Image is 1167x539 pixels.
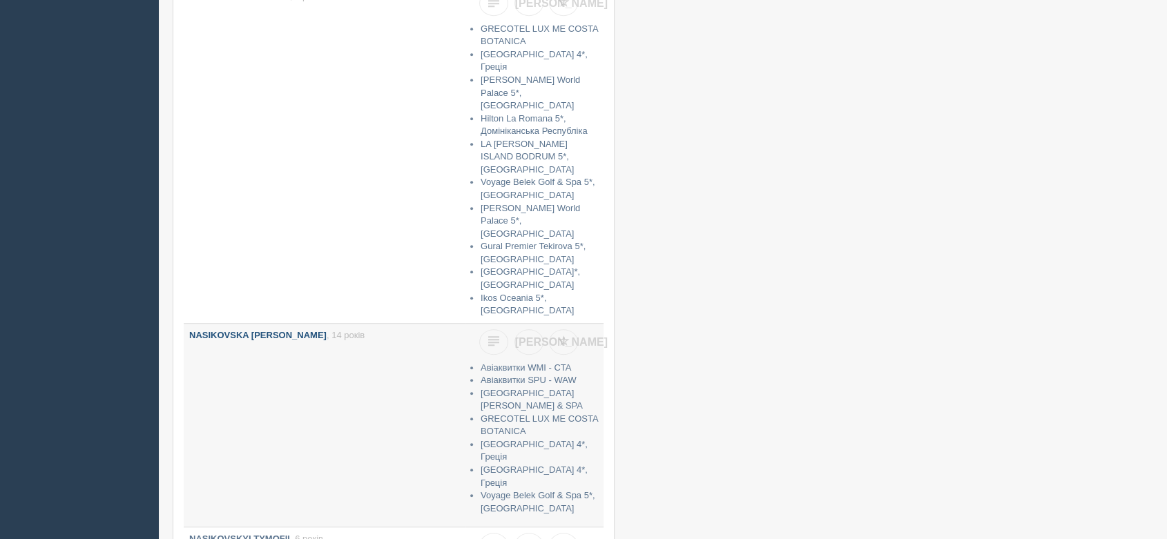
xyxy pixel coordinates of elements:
[481,113,588,137] a: Hilton La Romana 5*, Домініканська Республіка
[481,241,586,264] a: Gural Premier Tekirova 5*, [GEOGRAPHIC_DATA]
[481,375,577,385] a: Авіаквитки SPU - WAW
[481,177,595,200] a: Voyage Belek Golf & Spa 5*, [GEOGRAPHIC_DATA]
[481,293,574,316] a: Ikos Oceania 5*, [GEOGRAPHIC_DATA]
[481,388,583,411] a: [GEOGRAPHIC_DATA][PERSON_NAME] & SPA
[481,203,580,239] a: [PERSON_NAME] World Palace 5*, [GEOGRAPHIC_DATA]
[184,324,465,527] a: NASIKOVSKA [PERSON_NAME], 14 років
[481,23,598,47] a: GRECOTEL LUX ME COSTA BOTANICA
[481,439,588,462] a: [GEOGRAPHIC_DATA] 4*, Греція
[481,413,598,437] a: GRECOTEL LUX ME COSTA BOTANICA
[481,464,588,488] a: [GEOGRAPHIC_DATA] 4*, Греція
[189,330,327,340] b: NASIKOVSKA [PERSON_NAME]
[481,362,571,373] a: Авіаквитки WMI - CTA
[481,49,588,72] a: [GEOGRAPHIC_DATA] 4*, Греція
[515,336,608,348] span: [PERSON_NAME]
[514,329,543,355] a: [PERSON_NAME]
[481,75,580,110] a: [PERSON_NAME] World Palace 5*, [GEOGRAPHIC_DATA]
[481,139,574,175] a: LA [PERSON_NAME] ISLAND BODRUM 5*, [GEOGRAPHIC_DATA]
[481,490,595,513] a: Voyage Belek Golf & Spa 5*, [GEOGRAPHIC_DATA]
[327,330,365,340] span: , 14 років
[481,266,580,290] a: [GEOGRAPHIC_DATA]*, [GEOGRAPHIC_DATA]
